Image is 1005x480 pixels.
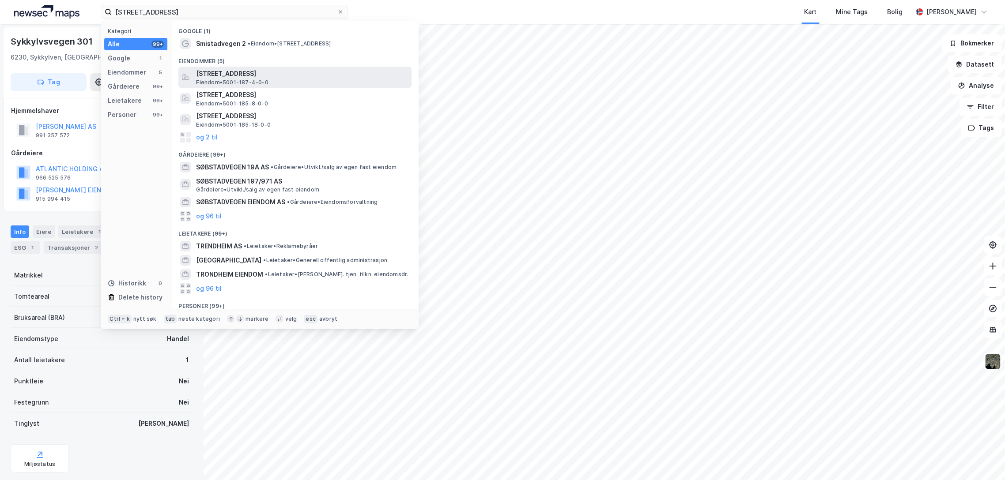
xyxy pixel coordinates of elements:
[164,315,177,323] div: tab
[265,271,408,278] span: Leietaker • [PERSON_NAME]. tjen. tilkn. eiendomsdr.
[265,271,268,277] span: •
[151,83,164,90] div: 99+
[112,5,337,19] input: Søk på adresse, matrikkel, gårdeiere, leietakere eller personer
[14,376,43,386] div: Punktleie
[178,315,220,322] div: neste kategori
[196,111,408,121] span: [STREET_ADDRESS]
[11,225,29,238] div: Info
[244,243,318,250] span: Leietaker • Reklamebyråer
[171,144,419,160] div: Gårdeiere (99+)
[151,41,164,48] div: 99+
[196,79,268,86] span: Eiendom • 5001-187-4-0-0
[33,225,55,238] div: Eiere
[108,39,120,49] div: Alle
[196,241,242,251] span: TRENDHEIM AS
[108,315,132,323] div: Ctrl + k
[14,397,49,408] div: Festegrunn
[11,148,192,158] div: Gårdeiere
[959,98,1001,116] button: Filter
[11,52,129,63] div: 6230, Sykkylven, [GEOGRAPHIC_DATA]
[196,100,268,107] span: Eiendom • 5001-185-8-0-0
[196,283,222,294] button: og 96 til
[196,121,271,128] span: Eiendom • 5001-185-18-0-0
[108,95,142,106] div: Leietakere
[179,397,189,408] div: Nei
[804,7,816,17] div: Kart
[196,255,261,266] span: [GEOGRAPHIC_DATA]
[287,199,378,206] span: Gårdeiere • Eiendomsforvaltning
[108,53,130,64] div: Google
[196,211,222,221] button: og 96 til
[14,291,49,302] div: Tomteareal
[196,186,319,193] span: Gårdeiere • Utvikl./salg av egen fast eiendom
[11,241,40,254] div: ESG
[14,418,39,429] div: Tinglyst
[14,5,79,19] img: logo.a4113a55bc3d86da70a041830d287a7e.svg
[171,51,419,67] div: Eiendommer (5)
[271,164,273,170] span: •
[263,257,387,264] span: Leietaker • Generell offentlig administrasjon
[167,334,189,344] div: Handel
[108,278,146,289] div: Historikk
[942,34,1001,52] button: Bokmerker
[248,40,331,47] span: Eiendom • [STREET_ADDRESS]
[950,77,1001,94] button: Analyse
[248,40,250,47] span: •
[196,176,408,187] span: SØBSTADVEGEN 197/971 AS
[36,195,70,202] div: 915 994 415
[285,315,297,322] div: velg
[108,67,146,78] div: Eiendommer
[133,315,157,322] div: nytt søk
[58,225,107,238] div: Leietakere
[44,241,104,254] div: Transaksjoner
[887,7,903,17] div: Bolig
[11,34,94,49] div: Sykkylvsvegen 301
[960,119,1001,137] button: Tags
[151,97,164,104] div: 99+
[92,243,101,252] div: 2
[14,355,65,365] div: Antall leietakere
[948,56,1001,73] button: Datasett
[36,174,71,181] div: 966 525 576
[138,418,189,429] div: [PERSON_NAME]
[108,81,140,92] div: Gårdeiere
[196,269,263,280] span: TRONDHEIM EIENDOM
[28,243,37,252] div: 1
[157,55,164,62] div: 1
[244,243,246,249] span: •
[196,132,218,142] button: og 2 til
[271,164,397,171] span: Gårdeiere • Utvikl./salg av egen fast eiendom
[157,69,164,76] div: 5
[14,270,43,281] div: Matrikkel
[171,296,419,311] div: Personer (99+)
[196,162,269,172] span: SØBSTADVEGEN 19A AS
[196,38,246,49] span: Smistadvegen 2
[179,376,189,386] div: Nei
[11,105,192,116] div: Hjemmelshaver
[961,438,1005,480] div: Kontrollprogram for chat
[171,223,419,239] div: Leietakere (99+)
[186,355,189,365] div: 1
[196,90,408,100] span: [STREET_ADDRESS]
[961,438,1005,480] iframe: Chat Widget
[151,111,164,118] div: 99+
[304,315,317,323] div: esc
[926,7,977,17] div: [PERSON_NAME]
[171,21,419,37] div: Google (1)
[984,353,1001,370] img: 9k=
[24,461,55,468] div: Miljøstatus
[246,315,268,322] div: markere
[95,227,104,236] div: 1
[108,28,167,34] div: Kategori
[287,199,290,205] span: •
[319,315,337,322] div: avbryt
[196,68,408,79] span: [STREET_ADDRESS]
[11,73,87,91] button: Tag
[836,7,868,17] div: Mine Tags
[108,109,136,120] div: Personer
[36,132,70,139] div: 991 357 572
[14,312,65,323] div: Bruksareal (BRA)
[196,197,285,207] span: SØBSTADVEGEN EIENDOM AS
[14,334,58,344] div: Eiendomstype
[263,257,266,263] span: •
